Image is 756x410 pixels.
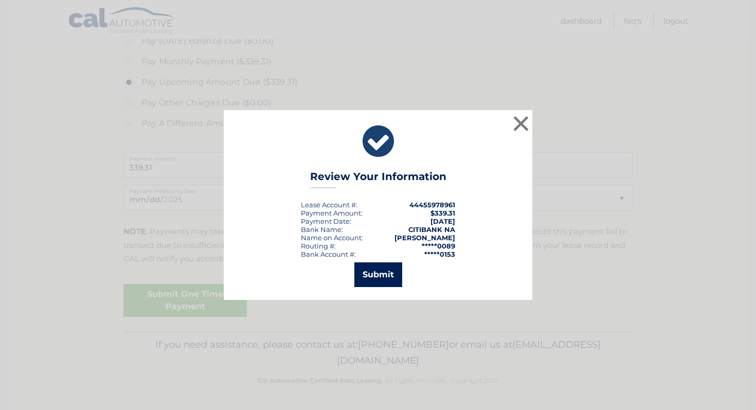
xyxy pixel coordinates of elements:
[394,234,455,242] strong: [PERSON_NAME]
[301,234,363,242] div: Name on Account:
[430,209,455,217] span: $339.31
[354,262,402,287] button: Submit
[301,217,350,225] span: Payment Date
[409,201,455,209] strong: 44455978961
[301,242,336,250] div: Routing #:
[408,225,455,234] strong: CITIBANK NA
[310,170,446,188] h3: Review Your Information
[301,201,357,209] div: Lease Account #:
[301,225,343,234] div: Bank Name:
[301,209,363,217] div: Payment Amount:
[430,217,455,225] span: [DATE]
[301,250,356,258] div: Bank Account #:
[511,113,531,134] button: ×
[301,217,351,225] div: :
